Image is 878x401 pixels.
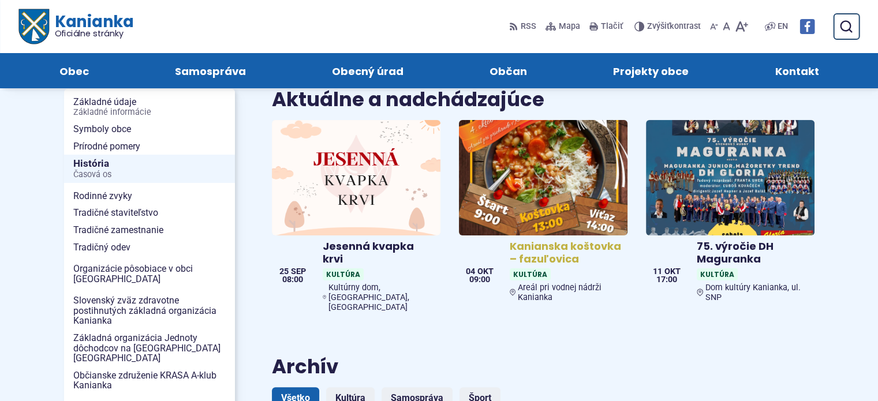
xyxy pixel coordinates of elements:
a: Základná organizácia Jednoty dôchodcov na [GEOGRAPHIC_DATA] [GEOGRAPHIC_DATA] [64,329,235,367]
a: Logo Kanianka, prejsť na domovskú stránku. [18,9,133,44]
a: Tradičné zamestnanie [64,222,235,239]
a: Základné údajeZákladné informácie [64,93,235,121]
span: kontrast [647,22,701,32]
span: okt [664,268,681,276]
a: Občianske združenie KRASA A-klub Kanianka [64,367,235,394]
a: Slovenský zväz zdravotne postihnutých základná organizácia Kanianka [64,292,235,329]
button: Zmenšiť veľkosť písma [708,14,720,39]
span: História [73,155,226,183]
a: Mapa [543,14,582,39]
a: Obecný úrad [300,53,435,88]
span: Obecný úrad [332,53,403,88]
a: HistóriaČasová os [64,155,235,183]
span: Dom kultúry Kanianka, ul. SNP [705,283,810,302]
a: Rodinné zvyky [64,188,235,205]
a: Obec [28,53,120,88]
span: sep [291,268,306,276]
span: RSS [521,20,536,33]
span: 11 [653,268,662,276]
span: Tradičné staviteľstvo [73,204,226,222]
span: Organizácie pôsobiace v obci [GEOGRAPHIC_DATA] [73,260,226,287]
span: Obec [59,53,89,88]
a: RSS [509,14,539,39]
a: Tradičné staviteľstvo [64,204,235,222]
span: Projekty obce [613,53,689,88]
span: Samospráva [175,53,246,88]
a: Jesenná kvapka krvi KultúraKultúrny dom, [GEOGRAPHIC_DATA], [GEOGRAPHIC_DATA] 25 sep 08:00 [272,120,440,317]
h4: Jesenná kvapka krvi [323,240,436,266]
button: Nastaviť pôvodnú veľkosť písma [720,14,733,39]
img: Prejsť na domovskú stránku [18,9,48,44]
a: Prírodné pomery [64,138,235,155]
span: Kontakt [775,53,819,88]
a: Symboly obce [64,121,235,138]
a: EN [775,20,790,33]
span: Mapa [559,20,580,33]
span: Kanianka [48,14,133,38]
span: Oficiálne stránky [54,29,133,38]
span: 25 [279,268,289,276]
a: Organizácie pôsobiace v obci [GEOGRAPHIC_DATA] [64,260,235,287]
span: Kultúra [510,268,551,280]
span: okt [477,268,494,276]
span: Symboly obce [73,121,226,138]
a: Občan [458,53,559,88]
span: Občianske združenie KRASA A-klub Kanianka [73,367,226,394]
span: Slovenský zväz zdravotne postihnutých základná organizácia Kanianka [73,292,226,329]
span: 08:00 [279,276,306,284]
span: Tradičný odev [73,239,226,256]
span: Areál pri vodnej nádrži Kanianka [518,283,622,302]
span: Tlačiť [601,22,623,32]
a: Kontakt [744,53,850,88]
span: Kultúrny dom, [GEOGRAPHIC_DATA], [GEOGRAPHIC_DATA] [328,283,436,312]
span: Rodinné zvyky [73,188,226,205]
span: 09:00 [466,276,494,284]
span: Základné údaje [73,93,226,121]
span: Prírodné pomery [73,138,226,155]
span: Zvýšiť [647,21,670,31]
h2: Archív [272,356,815,377]
a: 75. výročie DH Maguranka KultúraDom kultúry Kanianka, ul. SNP 11 okt 17:00 [646,120,815,307]
a: Kanianska koštovka – fazuľovica KultúraAreál pri vodnej nádrži Kanianka 04 okt 09:00 [459,120,627,307]
a: Samospráva [143,53,277,88]
span: Časová os [73,170,226,179]
span: Základné informácie [73,108,226,117]
h2: Aktuálne a nadchádzajúce [272,89,815,110]
span: 04 [466,268,475,276]
span: 17:00 [653,276,681,284]
h4: 75. výročie DH Maguranka [697,240,810,266]
button: Zvýšiťkontrast [634,14,703,39]
span: EN [778,20,788,33]
img: Prejsť na Facebook stránku [799,19,815,34]
span: Občan [490,53,527,88]
a: Tradičný odev [64,239,235,256]
a: Projekty obce [582,53,720,88]
button: Zväčšiť veľkosť písma [733,14,750,39]
span: Kultúra [697,268,738,280]
span: Kultúra [323,268,364,280]
span: Základná organizácia Jednoty dôchodcov na [GEOGRAPHIC_DATA] [GEOGRAPHIC_DATA] [73,329,226,367]
button: Tlačiť [587,14,625,39]
h4: Kanianska koštovka – fazuľovica [510,240,623,266]
span: Tradičné zamestnanie [73,222,226,239]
